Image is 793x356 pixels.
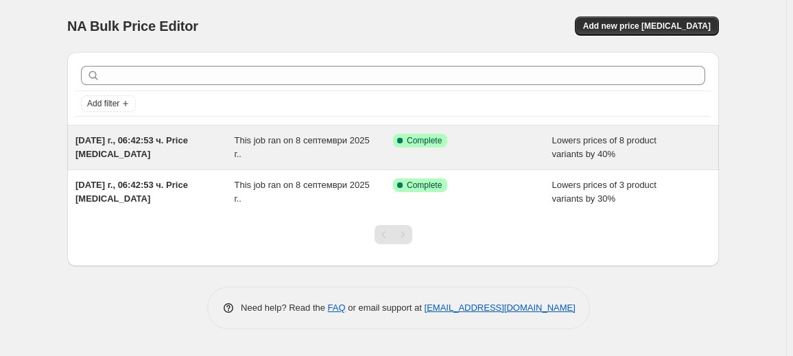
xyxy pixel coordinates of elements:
span: This job ran on 8 септември 2025 г.. [235,135,370,159]
span: Add filter [87,98,119,109]
span: Lowers prices of 8 product variants by 40% [552,135,656,159]
nav: Pagination [375,225,412,244]
span: This job ran on 8 септември 2025 г.. [235,180,370,204]
span: [DATE] г., 06:42:53 ч. Price [MEDICAL_DATA] [75,180,188,204]
span: or email support at [346,302,425,313]
span: Complete [407,180,442,191]
span: Add new price [MEDICAL_DATA] [583,21,711,32]
button: Add filter [81,95,136,112]
span: [DATE] г., 06:42:53 ч. Price [MEDICAL_DATA] [75,135,188,159]
span: NA Bulk Price Editor [67,19,198,34]
span: Need help? Read the [241,302,328,313]
span: Lowers prices of 3 product variants by 30% [552,180,656,204]
a: [EMAIL_ADDRESS][DOMAIN_NAME] [425,302,576,313]
a: FAQ [328,302,346,313]
button: Add new price [MEDICAL_DATA] [575,16,719,36]
span: Complete [407,135,442,146]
